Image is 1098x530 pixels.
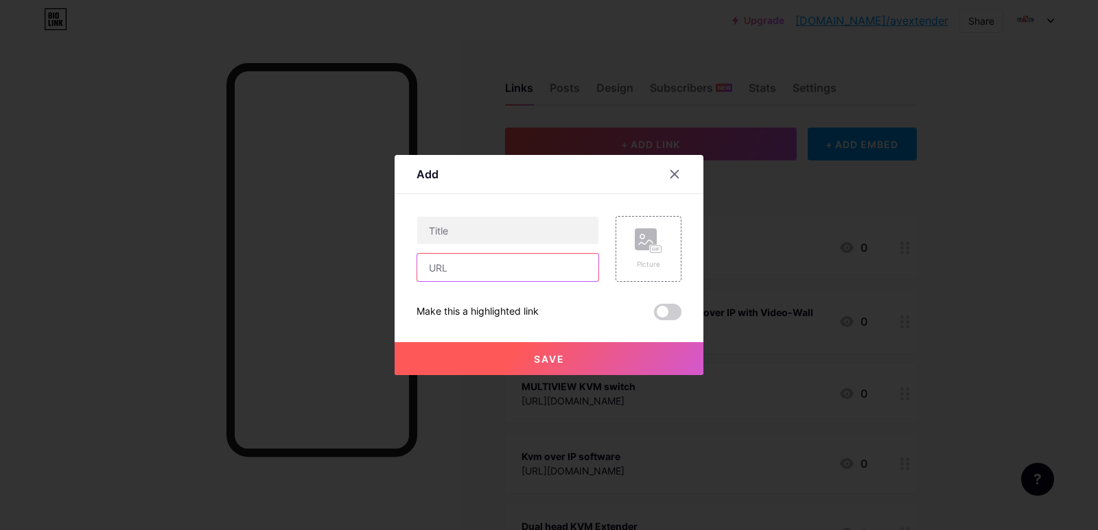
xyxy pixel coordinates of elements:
div: Make this a highlighted link [417,304,539,320]
span: Save [534,353,565,365]
div: Add [417,166,439,182]
input: Title [417,217,598,244]
input: URL [417,254,598,281]
button: Save [395,342,703,375]
div: Picture [635,259,662,269]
